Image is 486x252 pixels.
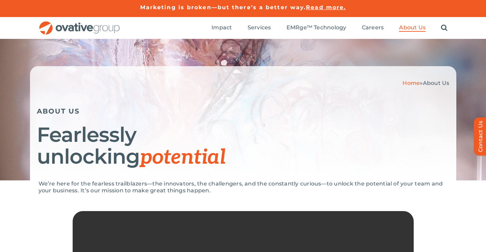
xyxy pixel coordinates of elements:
nav: Menu [211,17,447,39]
span: potential [140,145,225,170]
a: Services [248,24,271,32]
a: Marketing is broken—but there’s a better way. [140,4,306,11]
span: Careers [362,24,384,31]
p: We’re here for the fearless trailblazers—the innovators, the challengers, and the constantly curi... [39,180,448,194]
span: About Us [423,80,450,86]
a: OG_Full_horizontal_RGB [39,20,120,27]
h1: Fearlessly unlocking [37,124,450,168]
a: Read more. [306,4,346,11]
a: About Us [399,24,426,32]
a: Impact [211,24,232,32]
a: Careers [362,24,384,32]
span: About Us [399,24,426,31]
span: Impact [211,24,232,31]
h5: ABOUT US [37,107,450,115]
a: Home [402,80,420,86]
span: Services [248,24,271,31]
span: » [402,80,449,86]
a: Search [441,24,447,32]
span: EMRge™ Technology [286,24,347,31]
a: EMRge™ Technology [286,24,347,32]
